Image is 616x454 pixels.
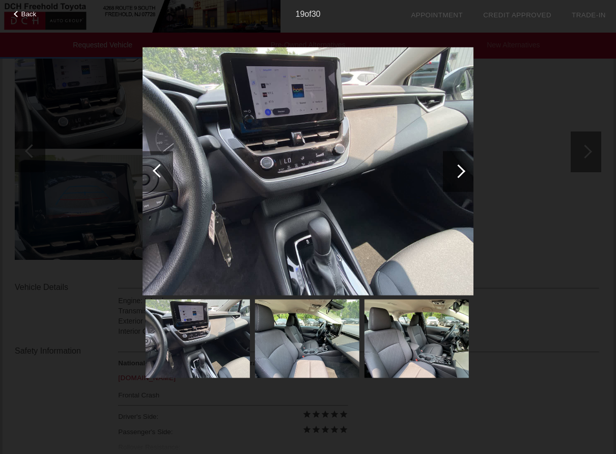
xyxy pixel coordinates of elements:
[21,10,37,18] span: Back
[483,11,551,19] a: Credit Approved
[255,300,359,378] img: 03b24a3e3ac25a10029810562b967e39x.jpg
[312,10,321,18] span: 30
[365,300,469,378] img: ebb38b79face7a35a289e8bbb8d8e7e1x.jpg
[143,47,473,296] img: 32ddf82d302cb59a2689ea5eab28464ex.jpg
[296,10,305,18] span: 19
[572,11,606,19] a: Trade-In
[146,300,250,378] img: 32ddf82d302cb59a2689ea5eab28464ex.jpg
[411,11,463,19] a: Appointment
